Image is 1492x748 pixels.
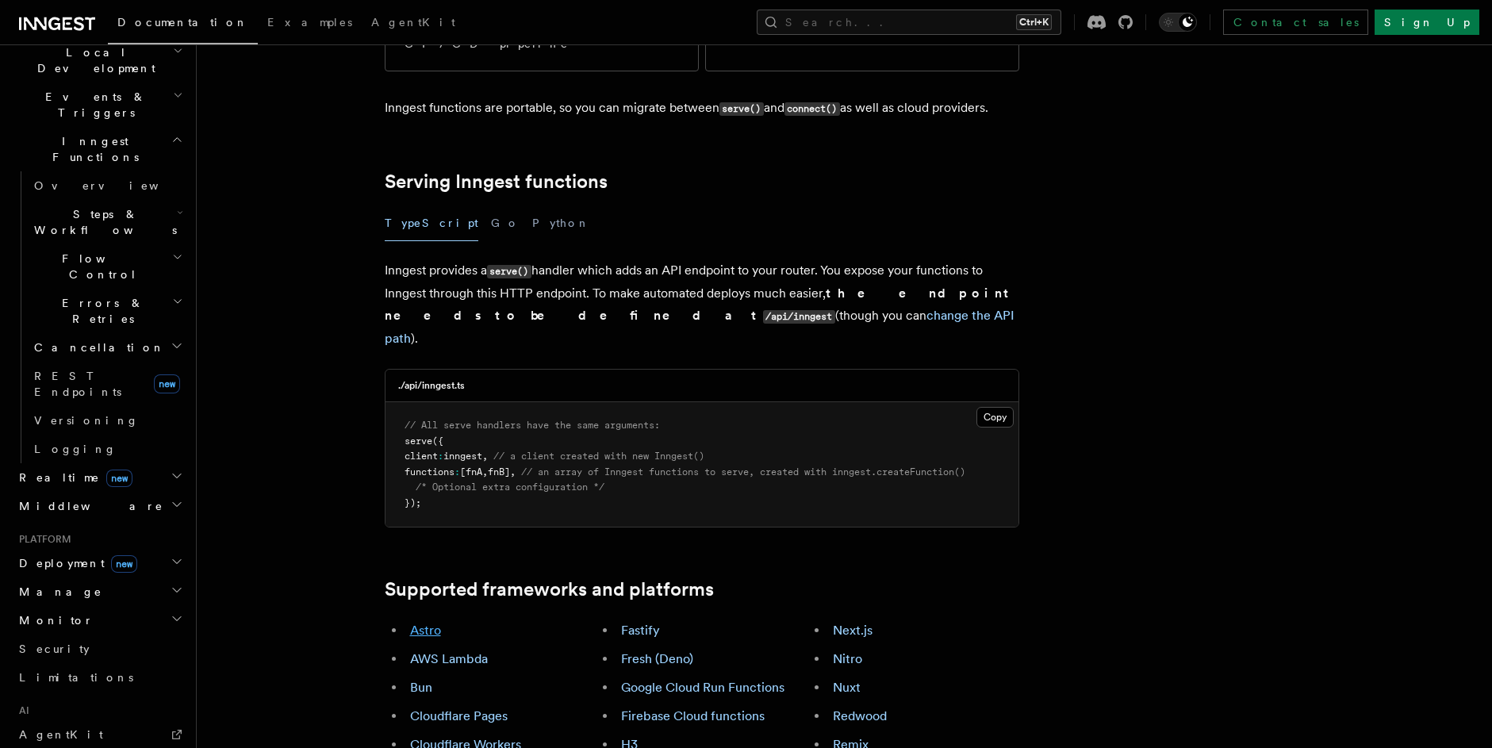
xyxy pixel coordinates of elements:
a: Documentation [108,5,258,44]
a: Examples [258,5,362,43]
a: Google Cloud Run Functions [621,680,784,695]
a: Redwood [833,708,887,723]
span: Manage [13,584,102,600]
a: Logging [28,435,186,463]
button: TypeScript [385,205,478,241]
button: Copy [976,407,1014,428]
span: AgentKit [371,16,455,29]
a: Next.js [833,623,873,638]
code: /api/inngest [763,310,835,324]
span: new [154,374,180,393]
span: [fnA [460,466,482,478]
a: Nitro [833,651,862,666]
span: : [438,451,443,462]
button: Manage [13,577,186,606]
button: Python [532,205,590,241]
span: REST Endpoints [34,370,121,398]
a: AgentKit [362,5,465,43]
button: Realtimenew [13,463,186,492]
span: new [111,555,137,573]
span: Examples [267,16,352,29]
span: Logging [34,443,117,455]
p: Inngest provides a handler which adds an API endpoint to your router. You expose your functions t... [385,259,1019,350]
button: Cancellation [28,333,186,362]
a: Limitations [13,663,186,692]
button: Monitor [13,606,186,635]
code: serve() [719,102,764,116]
span: Inngest Functions [13,133,171,165]
button: Deploymentnew [13,549,186,577]
span: /* Optional extra configuration */ [416,481,604,493]
span: new [106,470,132,487]
a: Fastify [621,623,660,638]
button: Search...Ctrl+K [757,10,1061,35]
button: Steps & Workflows [28,200,186,244]
span: Limitations [19,671,133,684]
span: : [455,466,460,478]
span: inngest [443,451,482,462]
a: Fresh (Deno) [621,651,693,666]
span: Local Development [13,44,173,76]
span: // an array of Inngest functions to serve, created with inngest.createFunction() [521,466,965,478]
span: ({ [432,435,443,447]
button: Toggle dark mode [1159,13,1197,32]
a: Cloudflare Pages [410,708,508,723]
button: Events & Triggers [13,82,186,127]
span: }); [405,497,421,508]
a: Versioning [28,406,186,435]
a: Sign Up [1375,10,1479,35]
span: // a client created with new Inngest() [493,451,704,462]
span: AI [13,704,29,717]
button: Errors & Retries [28,289,186,333]
span: Versioning [34,414,139,427]
button: Flow Control [28,244,186,289]
code: connect() [784,102,840,116]
span: Monitor [13,612,94,628]
p: Inngest functions are portable, so you can migrate between and as well as cloud providers. [385,97,1019,120]
span: , [510,466,516,478]
span: Events & Triggers [13,89,173,121]
div: Inngest Functions [13,171,186,463]
button: Middleware [13,492,186,520]
span: Documentation [117,16,248,29]
span: serve [405,435,432,447]
span: , [482,466,488,478]
a: Contact sales [1223,10,1368,35]
span: Security [19,643,90,655]
span: , [482,451,488,462]
span: Flow Control [28,251,172,282]
a: Supported frameworks and platforms [385,578,714,600]
button: Inngest Functions [13,127,186,171]
a: Overview [28,171,186,200]
a: Astro [410,623,441,638]
span: functions [405,466,455,478]
kbd: Ctrl+K [1016,14,1052,30]
span: Cancellation [28,339,165,355]
span: // All serve handlers have the same arguments: [405,420,660,431]
button: Go [491,205,520,241]
h3: ./api/inngest.ts [398,379,465,392]
a: Serving Inngest functions [385,171,608,193]
span: Errors & Retries [28,295,172,327]
a: Nuxt [833,680,861,695]
span: client [405,451,438,462]
a: Security [13,635,186,663]
span: Overview [34,179,198,192]
code: serve() [487,265,531,278]
button: Local Development [13,38,186,82]
span: Realtime [13,470,132,485]
span: Deployment [13,555,137,571]
span: Middleware [13,498,163,514]
a: Bun [410,680,432,695]
span: Platform [13,533,71,546]
span: Steps & Workflows [28,206,177,238]
a: Firebase Cloud functions [621,708,765,723]
a: AWS Lambda [410,651,488,666]
span: AgentKit [19,728,103,741]
span: fnB] [488,466,510,478]
a: REST Endpointsnew [28,362,186,406]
